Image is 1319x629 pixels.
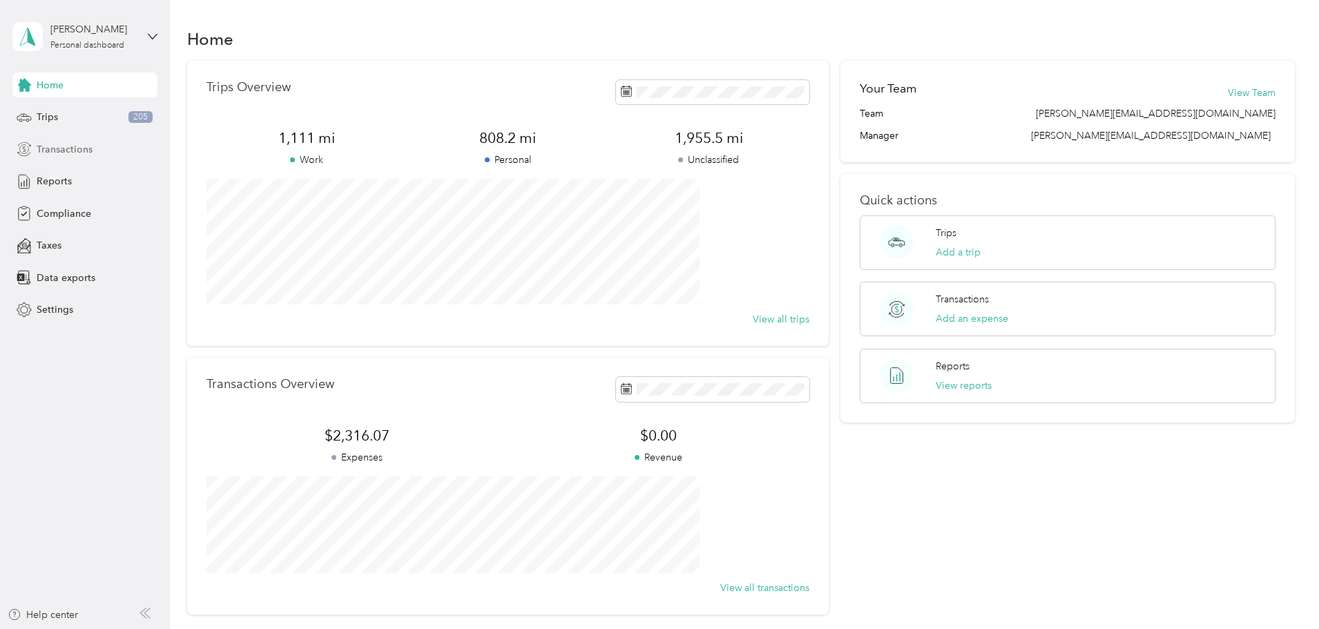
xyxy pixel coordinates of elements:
[407,128,608,148] span: 808.2 mi
[1031,130,1271,142] span: [PERSON_NAME][EMAIL_ADDRESS][DOMAIN_NAME]
[206,450,508,465] p: Expenses
[1242,552,1319,629] iframe: Everlance-gr Chat Button Frame
[860,193,1275,208] p: Quick actions
[936,378,992,393] button: View reports
[608,128,809,148] span: 1,955.5 mi
[206,426,508,445] span: $2,316.07
[206,153,407,167] p: Work
[37,302,73,317] span: Settings
[860,80,916,97] h2: Your Team
[37,78,64,93] span: Home
[206,128,407,148] span: 1,111 mi
[50,22,137,37] div: [PERSON_NAME]
[860,106,883,121] span: Team
[206,80,291,95] p: Trips Overview
[50,41,124,50] div: Personal dashboard
[753,312,809,327] button: View all trips
[936,311,1008,326] button: Add an expense
[508,426,809,445] span: $0.00
[37,142,93,157] span: Transactions
[8,608,78,622] button: Help center
[37,238,61,253] span: Taxes
[407,153,608,167] p: Personal
[508,450,809,465] p: Revenue
[860,128,898,143] span: Manager
[1036,106,1275,121] span: [PERSON_NAME][EMAIL_ADDRESS][DOMAIN_NAME]
[128,111,153,124] span: 205
[608,153,809,167] p: Unclassified
[37,206,91,221] span: Compliance
[37,110,58,124] span: Trips
[187,32,233,46] h1: Home
[37,174,72,188] span: Reports
[936,359,970,374] p: Reports
[206,377,334,391] p: Transactions Overview
[936,245,981,260] button: Add a trip
[936,292,989,307] p: Transactions
[720,581,809,595] button: View all transactions
[1228,86,1275,100] button: View Team
[936,226,956,240] p: Trips
[37,271,95,285] span: Data exports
